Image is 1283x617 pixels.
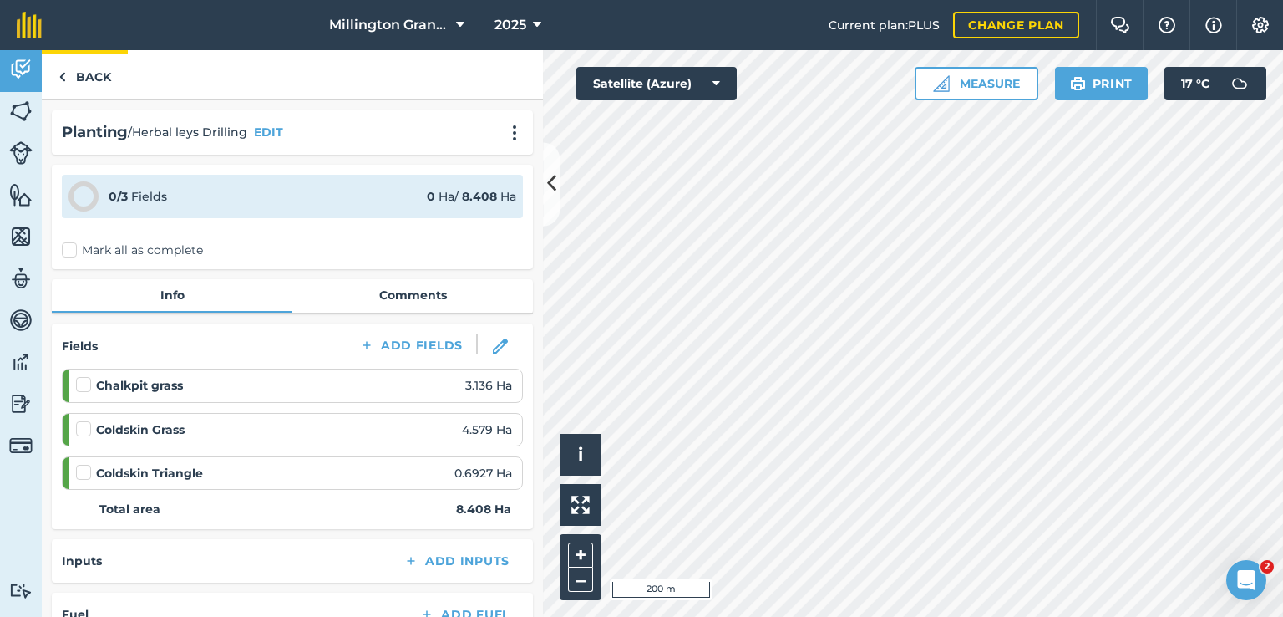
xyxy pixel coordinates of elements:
[390,549,523,573] button: Add Inputs
[454,464,512,482] span: 0.6927 Ha
[346,334,476,357] button: Add Fields
[1164,67,1266,100] button: 17 °C
[568,543,593,568] button: +
[109,187,167,206] div: Fields
[953,12,1079,38] a: Change plan
[52,279,292,311] a: Info
[1181,67,1209,100] span: 17 ° C
[576,67,737,100] button: Satellite (Azure)
[9,349,33,375] img: svg+xml;base64,PD94bWwgdmVyc2lvbj0iMS4wIiBlbmNvZGluZz0idXRmLTgiPz4KPCEtLSBHZW5lcmF0b3I6IEFkb2JlIE...
[254,123,283,141] button: EDIT
[99,500,160,518] strong: Total area
[109,189,128,204] strong: 0 / 3
[427,189,435,204] strong: 0
[1157,17,1177,33] img: A question mark icon
[1110,17,1130,33] img: Two speech bubbles overlapping with the left bubble in the forefront
[571,496,590,514] img: Four arrows, one pointing top left, one top right, one bottom right and the last bottom left
[1226,560,1266,600] iframe: Intercom live chat
[1205,15,1222,35] img: svg+xml;base64,PHN2ZyB4bWxucz0iaHR0cDovL3d3dy53My5vcmcvMjAwMC9zdmciIHdpZHRoPSIxNyIgaGVpZ2h0PSIxNy...
[96,376,183,395] strong: Chalkpit grass
[505,125,525,141] img: svg+xml;base64,PHN2ZyB4bWxucz0iaHR0cDovL3d3dy53My5vcmcvMjAwMC9zdmciIHdpZHRoPSIyMCIgaGVpZ2h0PSIyNC...
[915,67,1038,100] button: Measure
[9,57,33,82] img: svg+xml;base64,PD94bWwgdmVyc2lvbj0iMS4wIiBlbmNvZGluZz0idXRmLTgiPz4KPCEtLSBHZW5lcmF0b3I6IEFkb2JlIE...
[58,67,66,87] img: svg+xml;base64,PHN2ZyB4bWxucz0iaHR0cDovL3d3dy53My5vcmcvMjAwMC9zdmciIHdpZHRoPSI5IiBoZWlnaHQ9IjI0Ii...
[560,434,601,476] button: i
[1055,67,1149,100] button: Print
[62,337,98,355] h4: Fields
[62,242,203,259] label: Mark all as complete
[292,279,533,311] a: Comments
[42,50,128,99] a: Back
[829,16,940,34] span: Current plan : PLUS
[128,123,247,141] span: / Herbal leys Drilling
[1070,74,1086,94] img: svg+xml;base64,PHN2ZyB4bWxucz0iaHR0cDovL3d3dy53My5vcmcvMjAwMC9zdmciIHdpZHRoPSIxOSIgaGVpZ2h0PSIyNC...
[578,444,583,465] span: i
[62,552,102,570] h4: Inputs
[568,568,593,592] button: –
[462,421,512,439] span: 4.579 Ha
[9,391,33,416] img: svg+xml;base64,PD94bWwgdmVyc2lvbj0iMS4wIiBlbmNvZGluZz0idXRmLTgiPz4KPCEtLSBHZW5lcmF0b3I6IEFkb2JlIE...
[1250,17,1270,33] img: A cog icon
[1260,560,1274,574] span: 2
[329,15,449,35] span: Millington Grange
[9,434,33,457] img: svg+xml;base64,PD94bWwgdmVyc2lvbj0iMS4wIiBlbmNvZGluZz0idXRmLTgiPz4KPCEtLSBHZW5lcmF0b3I6IEFkb2JlIE...
[9,308,33,333] img: svg+xml;base64,PD94bWwgdmVyc2lvbj0iMS4wIiBlbmNvZGluZz0idXRmLTgiPz4KPCEtLSBHZW5lcmF0b3I6IEFkb2JlIE...
[9,583,33,599] img: svg+xml;base64,PD94bWwgdmVyc2lvbj0iMS4wIiBlbmNvZGluZz0idXRmLTgiPz4KPCEtLSBHZW5lcmF0b3I6IEFkb2JlIE...
[9,182,33,207] img: svg+xml;base64,PHN2ZyB4bWxucz0iaHR0cDovL3d3dy53My5vcmcvMjAwMC9zdmciIHdpZHRoPSI1NiIgaGVpZ2h0PSI2MC...
[9,224,33,249] img: svg+xml;base64,PHN2ZyB4bWxucz0iaHR0cDovL3d3dy53My5vcmcvMjAwMC9zdmciIHdpZHRoPSI1NiIgaGVpZ2h0PSI2MC...
[1223,67,1256,100] img: svg+xml;base64,PD94bWwgdmVyc2lvbj0iMS4wIiBlbmNvZGluZz0idXRmLTgiPz4KPCEtLSBHZW5lcmF0b3I6IEFkb2JlIE...
[494,15,526,35] span: 2025
[96,464,203,482] strong: Coldskin Triangle
[9,266,33,291] img: svg+xml;base64,PD94bWwgdmVyc2lvbj0iMS4wIiBlbmNvZGluZz0idXRmLTgiPz4KPCEtLSBHZW5lcmF0b3I6IEFkb2JlIE...
[96,421,185,439] strong: Coldskin Grass
[427,187,516,206] div: Ha / Ha
[462,189,497,204] strong: 8.408
[9,141,33,165] img: svg+xml;base64,PD94bWwgdmVyc2lvbj0iMS4wIiBlbmNvZGluZz0idXRmLTgiPz4KPCEtLSBHZW5lcmF0b3I6IEFkb2JlIE...
[465,376,512,395] span: 3.136 Ha
[493,339,508,354] img: svg+xml;base64,PHN2ZyB3aWR0aD0iMTgiIGhlaWdodD0iMTgiIHZpZXdCb3g9IjAgMCAxOCAxOCIgZmlsbD0ibm9uZSIgeG...
[456,500,511,518] strong: 8.408 Ha
[933,75,950,92] img: Ruler icon
[62,120,128,145] h2: Planting
[9,99,33,124] img: svg+xml;base64,PHN2ZyB4bWxucz0iaHR0cDovL3d3dy53My5vcmcvMjAwMC9zdmciIHdpZHRoPSI1NiIgaGVpZ2h0PSI2MC...
[17,12,42,38] img: fieldmargin Logo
